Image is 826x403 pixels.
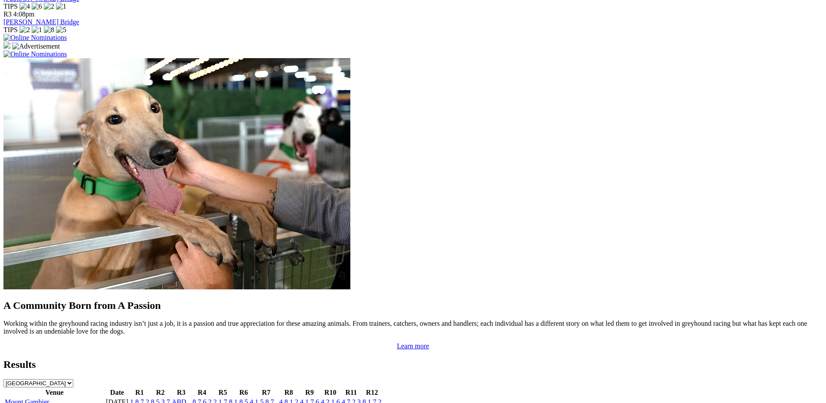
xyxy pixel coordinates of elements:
[234,388,254,397] th: R6
[56,26,66,34] img: 5
[213,388,233,397] th: R5
[3,10,12,18] span: R3
[3,34,67,42] img: Online Nominations
[32,26,42,34] img: 1
[32,3,42,10] img: 6
[56,3,66,10] img: 1
[20,3,30,10] img: 4
[130,388,150,397] th: R1
[300,388,320,397] th: R9
[3,3,18,10] span: TIPS
[44,26,54,34] img: 8
[3,359,823,370] h2: Results
[3,320,823,335] p: Working within the greyhound racing industry isn’t just a job, it is a passion and true appreciat...
[397,342,429,350] a: Learn more
[279,388,299,397] th: R8
[320,388,340,397] th: R10
[4,388,104,397] th: Venue
[3,58,350,289] img: Westy_Cropped.jpg
[13,10,35,18] span: 4:08pm
[20,26,30,34] img: 2
[192,388,212,397] th: R4
[150,388,170,397] th: R2
[12,43,60,50] img: Advertisement
[171,388,191,397] th: R3
[3,42,10,49] img: 15187_Greyhounds_GreysPlayCentral_Resize_SA_WebsiteBanner_300x115_2025.jpg
[3,18,79,26] a: [PERSON_NAME] Bridge
[341,388,361,397] th: R11
[362,388,382,397] th: R12
[3,50,67,58] img: Online Nominations
[3,300,823,311] h2: A Community Born from A Passion
[105,388,129,397] th: Date
[3,26,18,33] span: TIPS
[44,3,54,10] img: 2
[255,388,278,397] th: R7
